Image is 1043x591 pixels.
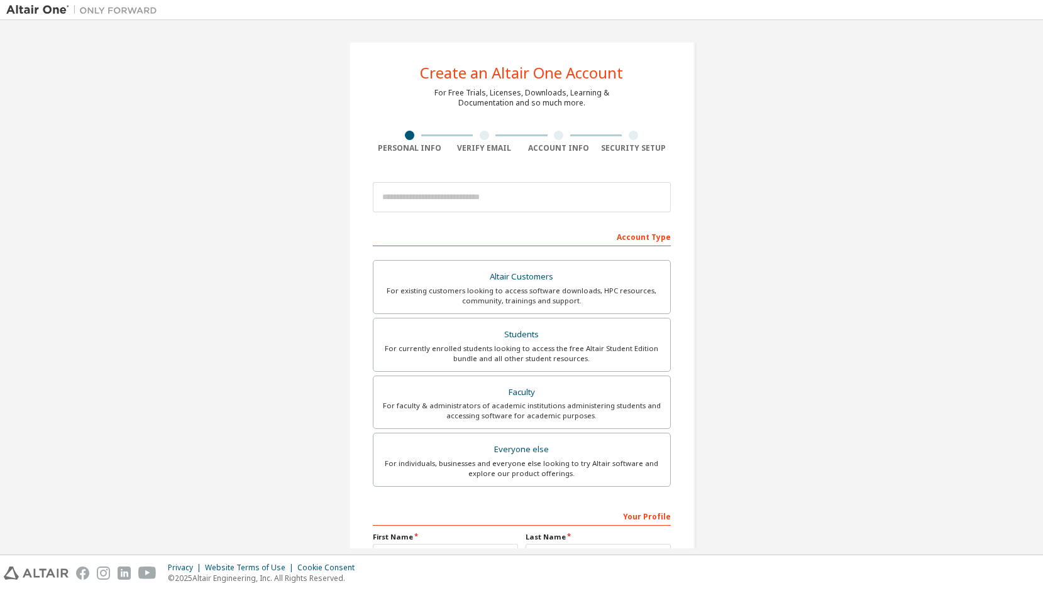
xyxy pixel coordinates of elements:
[381,268,663,286] div: Altair Customers
[205,563,297,573] div: Website Terms of Use
[522,143,597,153] div: Account Info
[168,573,362,583] p: © 2025 Altair Engineering, Inc. All Rights Reserved.
[526,532,671,542] label: Last Name
[76,567,89,580] img: facebook.svg
[6,4,163,16] img: Altair One
[373,506,671,526] div: Your Profile
[381,401,663,421] div: For faculty & administrators of academic institutions administering students and accessing softwa...
[373,143,448,153] div: Personal Info
[381,441,663,458] div: Everyone else
[381,286,663,306] div: For existing customers looking to access software downloads, HPC resources, community, trainings ...
[138,567,157,580] img: youtube.svg
[97,567,110,580] img: instagram.svg
[118,567,131,580] img: linkedin.svg
[381,384,663,401] div: Faculty
[596,143,671,153] div: Security Setup
[4,567,69,580] img: altair_logo.svg
[381,326,663,344] div: Students
[447,143,522,153] div: Verify Email
[420,65,623,80] div: Create an Altair One Account
[434,88,609,108] div: For Free Trials, Licenses, Downloads, Learning & Documentation and so much more.
[381,458,663,479] div: For individuals, businesses and everyone else looking to try Altair software and explore our prod...
[373,532,518,542] label: First Name
[168,563,205,573] div: Privacy
[297,563,362,573] div: Cookie Consent
[381,344,663,364] div: For currently enrolled students looking to access the free Altair Student Edition bundle and all ...
[373,226,671,246] div: Account Type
